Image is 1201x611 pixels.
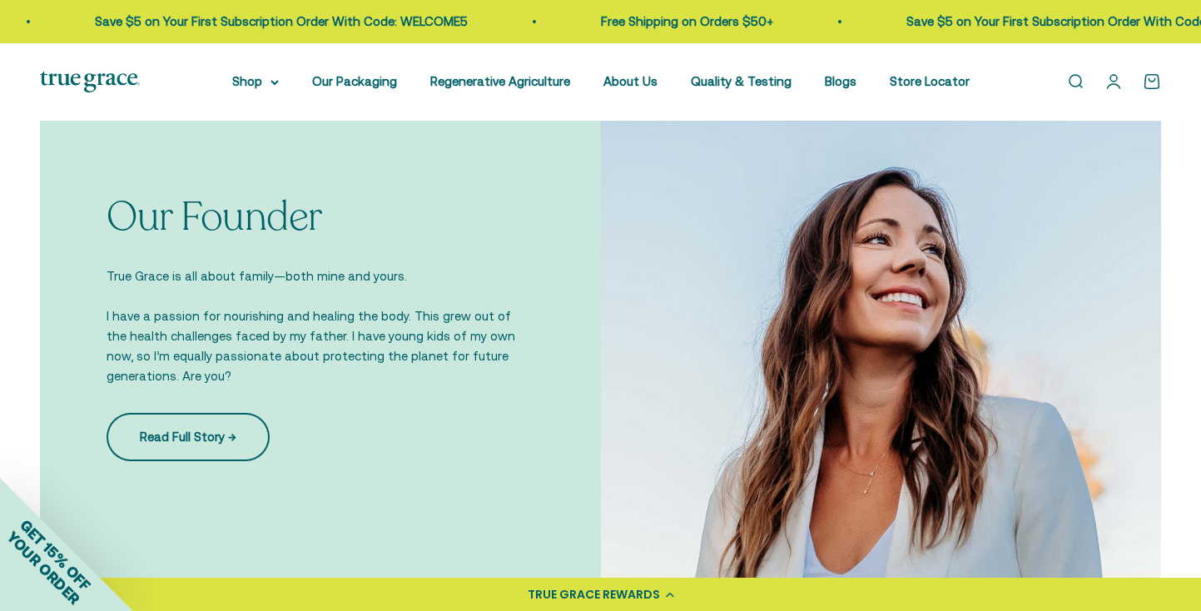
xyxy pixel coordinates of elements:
p: True Grace is all about family—both mine and yours. [107,266,534,286]
span: GET 15% OFF [17,516,94,594]
a: About Us [603,74,658,88]
span: YOUR ORDER [3,528,83,608]
div: TRUE GRACE REWARDS [528,586,660,604]
p: Save $5 on Your First Subscription Order With Code: WELCOME5 [1,12,374,32]
a: Free Shipping on Orders $50+ [507,14,679,28]
a: Our Packaging [312,74,397,88]
p: I have a passion for nourishing and healing the body. This grew out of the health challenges face... [107,306,534,386]
a: Blogs [825,74,856,88]
p: Save $5 on Your First Subscription Order With Code: WELCOME5 [812,12,1185,32]
p: Our Founder [107,196,534,240]
a: Quality & Testing [691,74,792,88]
a: Regenerative Agriculture [430,74,570,88]
a: Store Locator [890,74,970,88]
summary: Shop [232,72,279,92]
a: Read Full Story → [107,413,270,461]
